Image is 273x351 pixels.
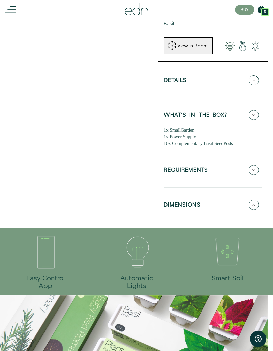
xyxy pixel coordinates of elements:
h3: Smart Soil [204,275,251,282]
h5: REQUIREMENTS [164,167,208,175]
div: View in Room [177,43,208,49]
img: website-icons-04_ebb2a09f-fb29-45bc-ba4d-66be10a1b697_256x256_crop_center.png [113,228,160,275]
h3: Automatic Lights [113,275,160,290]
img: edn-smallgarden-tech.png [249,41,262,51]
span: 0 [264,10,266,14]
img: website-icons-05_960x.png [22,228,69,275]
h3: Easy Control App [22,275,69,290]
button: DIMENSIONS [164,193,262,217]
iframe: Opens a widget where you can find more information [250,331,266,348]
button: View in Room [164,37,213,54]
button: REQUIREMENTS [164,158,262,182]
div: 3 / 4 [182,228,273,288]
h5: DIMENSIONS [164,202,201,210]
h5: Details [164,78,187,85]
h5: WHAT'S IN THE BOX? [164,112,227,120]
button: WHAT'S IN THE BOX? [164,103,262,127]
img: green-earth.png [236,41,249,51]
img: 001-light-bulb.png [223,41,236,51]
img: website-icons-01_bffe4e8e-e6ad-4baf-b3bb-415061d1c4fc_960x.png [204,228,251,275]
div: 1x SmallGarden 1x Power Supply 10x Complementary Basil SeedPods [164,127,262,147]
u: Variety Set [165,13,189,20]
button: Details [164,69,262,92]
div: 2 / 4 [91,228,182,295]
button: BUY [235,5,254,15]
